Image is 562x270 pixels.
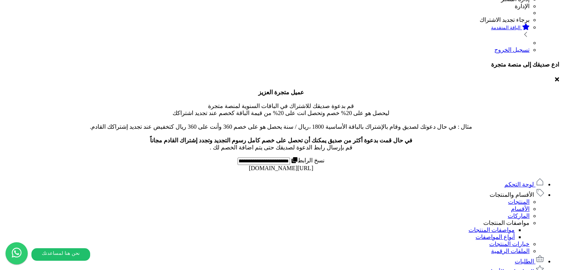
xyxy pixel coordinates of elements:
[489,241,529,247] a: خيارات المنتجات
[508,199,529,205] a: المنتجات
[504,181,534,188] span: لوحة التحكم
[483,220,529,226] a: مواصفات المنتجات
[3,3,529,10] li: الإدارة
[3,89,559,151] p: قم بدعوة صديقك للاشتراك في الباقات السنوية لمنصة متجرة ليحصل هو على 20% خصم وتحصل انت على 20% من ...
[511,206,529,212] a: الأقسام
[476,234,515,240] a: أنواع المواصفات
[3,165,559,172] div: [URL][DOMAIN_NAME]
[515,258,534,264] span: الطلبات
[504,181,544,188] a: لوحة التحكم
[258,89,304,95] b: عميل متجرة العزيز
[469,227,515,233] a: مواصفات المنتجات
[494,47,529,53] a: تسجيل الخروج
[3,16,529,23] li: برجاء تجديد الاشتراك
[508,213,529,219] a: الماركات
[150,137,412,144] b: في حال قمت بدعوة أكثر من صديق يمكنك أن تحصل على خصم كامل رسوم التجديد وتجدد إشتراك القادم مجاناً
[3,23,529,40] a: الباقة المتقدمة
[491,25,521,30] small: الباقة المتقدمة
[3,61,559,68] h4: ادع صديقك إلى منصة متجرة
[515,258,544,264] a: الطلبات
[491,248,529,254] a: الملفات الرقمية
[490,192,534,198] span: الأقسام والمنتجات
[290,157,324,163] label: نسخ الرابط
